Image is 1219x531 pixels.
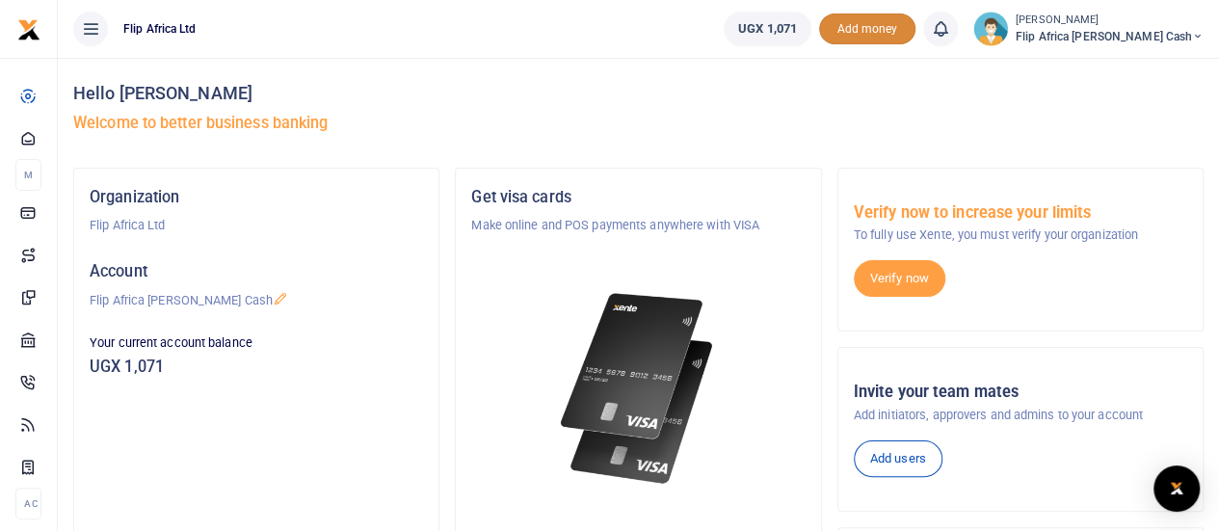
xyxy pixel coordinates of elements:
li: Wallet ballance [716,12,819,46]
a: Add money [819,20,915,35]
li: Ac [15,488,41,519]
h5: Organization [90,188,423,207]
p: To fully use Xente, you must verify your organization [854,226,1187,245]
a: Verify now [854,260,945,297]
h5: Verify now to increase your limits [854,203,1187,223]
p: Your current account balance [90,333,423,353]
a: Add users [854,440,942,477]
p: Flip Africa Ltd [90,216,423,235]
p: Make online and POS payments anywhere with VISA [471,216,805,235]
h5: Invite your team mates [854,383,1187,402]
h5: Welcome to better business banking [73,114,1204,133]
a: logo-small logo-large logo-large [17,21,40,36]
h5: Account [90,262,423,281]
h5: Get visa cards [471,188,805,207]
span: Flip Africa Ltd [116,20,204,38]
img: logo-small [17,18,40,41]
li: M [15,159,41,191]
span: Add money [819,13,915,45]
a: profile-user [PERSON_NAME] Flip Africa [PERSON_NAME] Cash [973,12,1204,46]
img: profile-user [973,12,1008,46]
p: Flip Africa [PERSON_NAME] Cash [90,291,423,310]
h4: Hello [PERSON_NAME] [73,83,1204,104]
div: Open Intercom Messenger [1153,465,1200,512]
span: Flip Africa [PERSON_NAME] Cash [1016,28,1204,45]
p: Add initiators, approvers and admins to your account [854,406,1187,425]
small: [PERSON_NAME] [1016,13,1204,29]
h5: UGX 1,071 [90,358,423,377]
li: Toup your wallet [819,13,915,45]
span: UGX 1,071 [738,19,797,39]
a: UGX 1,071 [724,12,811,46]
img: xente-_physical_cards.png [555,281,722,496]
